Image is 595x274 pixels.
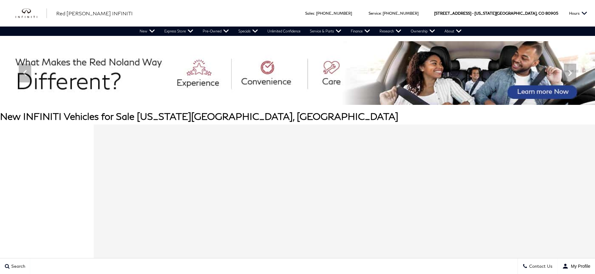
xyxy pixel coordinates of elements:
a: [PHONE_NUMBER] [383,11,419,16]
a: Pre-Owned [198,27,234,36]
a: infiniti [16,8,47,18]
button: user-profile-menu [558,258,595,274]
a: Research [375,27,406,36]
a: [STREET_ADDRESS] • [US_STATE][GEOGRAPHIC_DATA], CO 80905 [434,11,558,16]
span: Search [10,264,25,269]
img: INFINITI [16,8,47,18]
a: About [440,27,466,36]
a: Express Store [160,27,198,36]
span: : [314,11,315,16]
a: Red [PERSON_NAME] INFINITI [56,10,133,17]
a: Finance [346,27,375,36]
a: Service & Parts [305,27,346,36]
span: Service [369,11,381,16]
span: My Profile [568,264,590,269]
nav: Main Navigation [135,27,466,36]
a: Unlimited Confidence [263,27,305,36]
span: Sales [305,11,314,16]
a: Specials [234,27,263,36]
span: : [381,11,382,16]
span: Contact Us [528,264,553,269]
a: [PHONE_NUMBER] [316,11,352,16]
span: Red [PERSON_NAME] INFINITI [56,10,133,16]
a: Ownership [406,27,440,36]
a: New [135,27,160,36]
